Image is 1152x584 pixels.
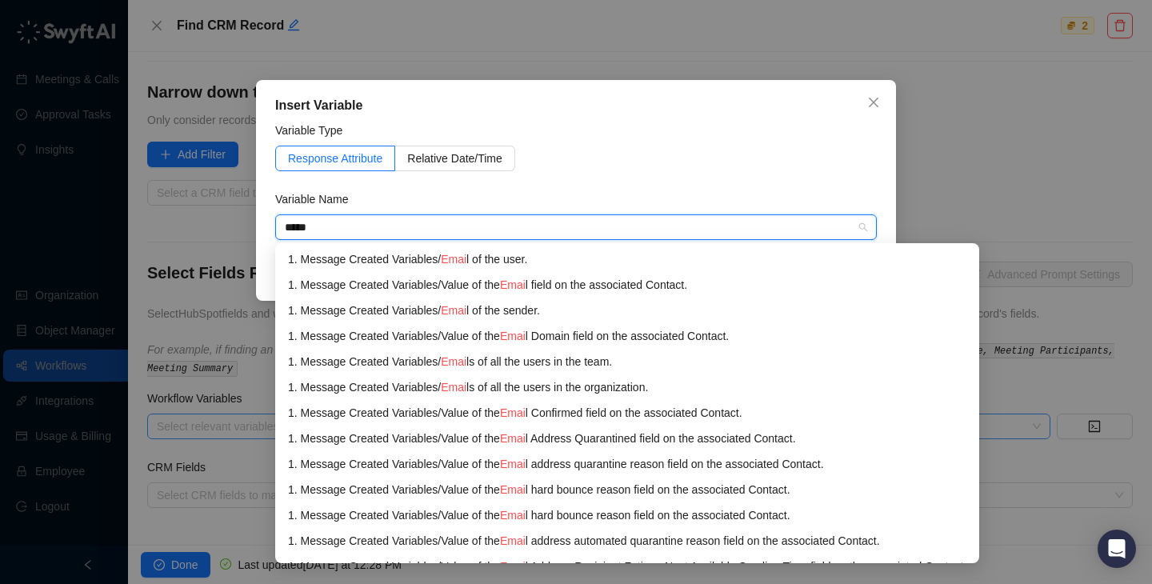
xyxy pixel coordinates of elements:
span: Emai [500,278,526,291]
span: Emai [500,483,526,496]
span: Emai [500,432,526,445]
span: Emai [441,355,466,368]
div: Open Intercom Messenger [1098,530,1136,568]
div: 1. Message Created Variables / l of the user. [288,250,966,268]
label: Variable Name [275,190,359,208]
div: 1. Message Created Variables / Value of the l field on the associated Contact. [288,276,966,294]
span: Emai [500,458,526,470]
span: Emai [441,381,466,394]
span: Emai [500,560,526,573]
span: Emai [441,253,466,266]
span: Emai [500,509,526,522]
label: Variable Type [275,122,354,139]
div: 1. Message Created Variables / Value of the l hard bounce reason field on the associated Contact. [288,481,966,498]
div: Insert Variable [275,96,877,115]
div: 1. Message Created Variables / Value of the l Confirmed field on the associated Contact. [288,404,966,422]
span: Emai [500,406,526,419]
button: Close [861,90,886,115]
span: Emai [500,330,526,342]
div: 1. Message Created Variables / Value of the l Address Recipient Fatigue Next Available Sending Ti... [288,558,966,575]
span: Relative Date/Time [407,152,502,165]
div: 1. Message Created Variables / Value of the l address automated quarantine reason field on the as... [288,532,966,550]
span: Emai [500,534,526,547]
div: 1. Message Created Variables / ls of all the users in the organization. [288,378,966,396]
div: 1. Message Created Variables / Value of the l address quarantine reason field on the associated C... [288,455,966,473]
div: 1. Message Created Variables / l of the sender. [288,302,966,319]
span: Emai [441,304,466,317]
div: 1. Message Created Variables / ls of all the users in the team. [288,353,966,370]
span: Response Attribute [288,152,382,165]
div: 1. Message Created Variables / Value of the l Address Quarantined field on the associated Contact. [288,430,966,447]
div: 1. Message Created Variables / Value of the l hard bounce reason field on the associated Contact. [288,506,966,524]
div: 1. Message Created Variables / Value of the l Domain field on the associated Contact. [288,327,966,345]
span: close [867,96,880,109]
